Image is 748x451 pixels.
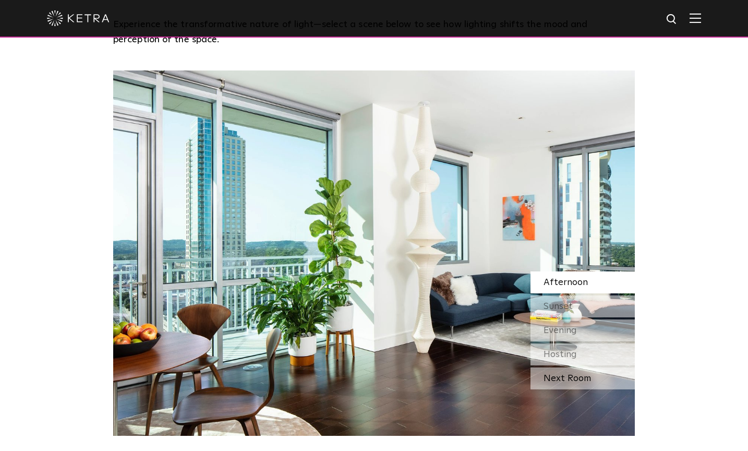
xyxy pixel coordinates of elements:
[113,70,635,436] img: SS_HBD_LivingRoom_Desktop_01
[690,13,701,23] img: Hamburger%20Nav.svg
[544,326,577,335] span: Evening
[47,10,110,26] img: ketra-logo-2019-white
[544,350,577,359] span: Hosting
[544,302,573,311] span: Sunset
[530,367,635,389] div: Next Room
[666,13,679,26] img: search icon
[544,278,588,287] span: Afternoon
